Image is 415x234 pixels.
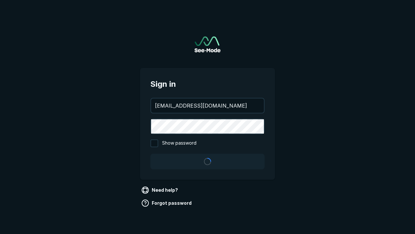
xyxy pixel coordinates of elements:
span: Show password [162,139,196,147]
a: Go to sign in [195,36,220,52]
span: Sign in [150,78,265,90]
input: your@email.com [151,98,264,113]
img: See-Mode Logo [195,36,220,52]
a: Need help? [140,185,181,195]
a: Forgot password [140,198,194,208]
